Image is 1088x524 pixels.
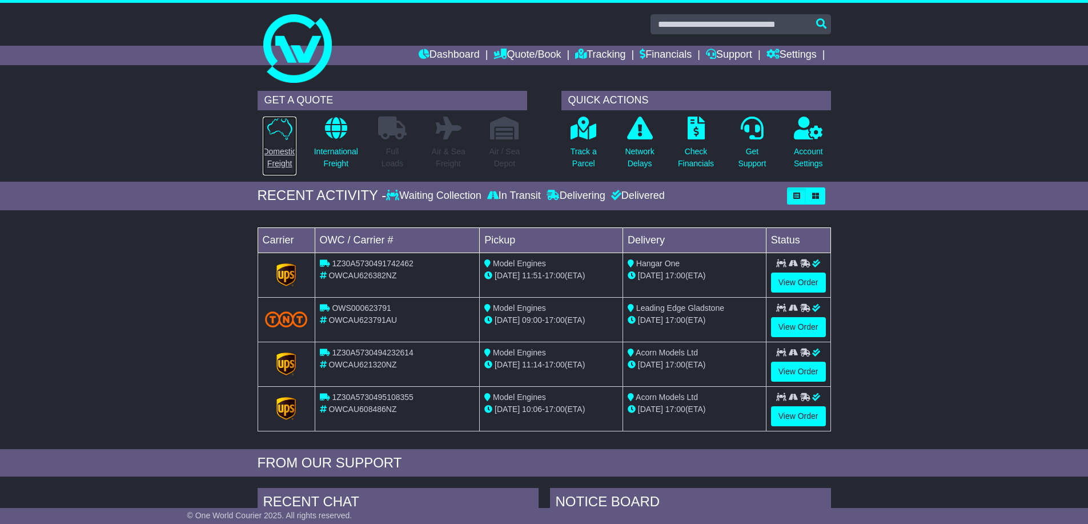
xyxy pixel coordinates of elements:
img: GetCarrierServiceLogo [276,263,296,286]
a: View Order [771,317,826,337]
div: - (ETA) [484,403,618,415]
div: GET A QUOTE [258,91,527,110]
span: 17:00 [545,405,565,414]
img: GetCarrierServiceLogo [276,353,296,375]
span: OWCAU621320NZ [328,360,396,369]
p: Check Financials [678,146,714,170]
span: 1Z30A5730494232614 [332,348,413,357]
a: CheckFinancials [677,116,714,176]
span: Model Engines [493,303,546,313]
span: [DATE] [638,405,663,414]
a: Financials [640,46,692,65]
span: Model Engines [493,348,546,357]
p: Account Settings [794,146,823,170]
td: OWC / Carrier # [315,227,480,253]
a: View Order [771,362,826,382]
div: RECENT ACTIVITY - [258,187,387,204]
td: Pickup [480,227,623,253]
span: Acorn Models Ltd [636,348,698,357]
span: OWS000623791 [332,303,391,313]
a: Support [706,46,752,65]
span: 17:00 [545,360,565,369]
a: InternationalFreight [314,116,359,176]
span: 17:00 [545,315,565,325]
span: [DATE] [638,360,663,369]
a: NetworkDelays [624,116,655,176]
span: 17:00 [545,271,565,280]
span: [DATE] [638,271,663,280]
p: Track a Parcel [571,146,597,170]
a: GetSupport [737,116,766,176]
span: 17:00 [665,405,685,414]
a: View Order [771,273,826,293]
div: Delivering [544,190,608,202]
a: Track aParcel [570,116,597,176]
div: - (ETA) [484,359,618,371]
span: 17:00 [665,315,685,325]
img: TNT_Domestic.png [265,311,308,327]
td: Delivery [623,227,766,253]
a: AccountSettings [793,116,824,176]
div: - (ETA) [484,270,618,282]
td: Carrier [258,227,315,253]
span: 11:51 [522,271,542,280]
a: Settings [766,46,817,65]
div: Waiting Collection [386,190,484,202]
td: Status [766,227,830,253]
div: NOTICE BOARD [550,488,831,519]
p: Air / Sea Depot [489,146,520,170]
span: [DATE] [495,271,520,280]
img: GetCarrierServiceLogo [276,397,296,420]
div: RECENT CHAT [258,488,539,519]
span: Model Engines [493,259,546,268]
span: [DATE] [495,315,520,325]
div: - (ETA) [484,314,618,326]
p: Domestic Freight [263,146,296,170]
a: Dashboard [419,46,480,65]
div: FROM OUR SUPPORT [258,455,831,471]
div: (ETA) [628,403,761,415]
p: International Freight [314,146,358,170]
span: OWCAU626382NZ [328,271,396,280]
span: [DATE] [495,360,520,369]
a: View Order [771,406,826,426]
span: 1Z30A5730495108355 [332,393,413,402]
div: QUICK ACTIONS [561,91,831,110]
span: Hangar One [636,259,680,268]
p: Air & Sea Freight [432,146,465,170]
span: Model Engines [493,393,546,402]
span: [DATE] [495,405,520,414]
div: In Transit [484,190,544,202]
span: [DATE] [638,315,663,325]
div: (ETA) [628,359,761,371]
span: 10:06 [522,405,542,414]
p: Network Delays [625,146,654,170]
span: 11:14 [522,360,542,369]
div: (ETA) [628,270,761,282]
div: Delivered [608,190,665,202]
span: Acorn Models Ltd [636,393,698,402]
p: Full Loads [378,146,407,170]
a: Quote/Book [493,46,561,65]
span: 09:00 [522,315,542,325]
span: © One World Courier 2025. All rights reserved. [187,511,352,520]
span: OWCAU623791AU [328,315,397,325]
span: 1Z30A5730491742462 [332,259,413,268]
span: OWCAU608486NZ [328,405,396,414]
p: Get Support [738,146,766,170]
span: Leading Edge Gladstone [636,303,724,313]
span: 17:00 [665,360,685,369]
div: (ETA) [628,314,761,326]
span: 17:00 [665,271,685,280]
a: DomesticFreight [262,116,296,176]
a: Tracking [575,46,625,65]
